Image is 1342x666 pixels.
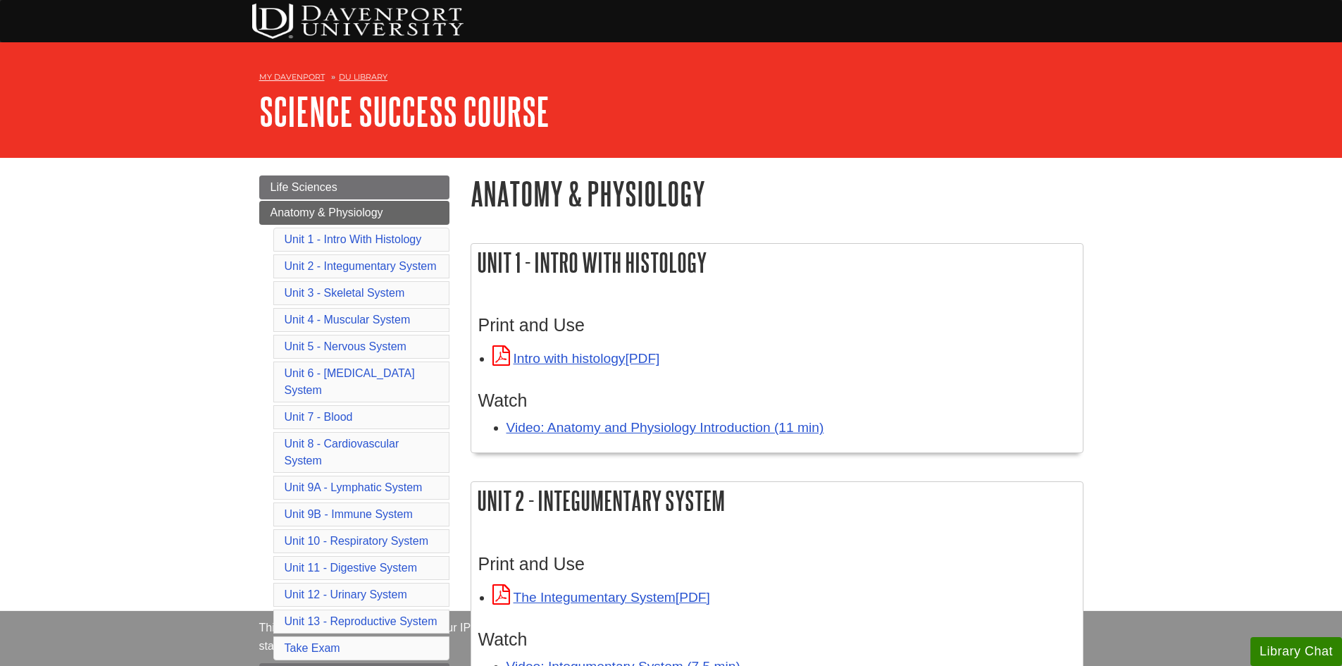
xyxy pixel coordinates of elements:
[471,244,1083,281] h2: Unit 1 - Intro With Histology
[259,68,1083,90] nav: breadcrumb
[285,340,406,352] a: Unit 5 - Nervous System
[285,314,411,326] a: Unit 4 - Muscular System
[478,315,1076,335] h3: Print and Use
[285,481,423,493] a: Unit 9A - Lymphatic System
[285,233,422,245] a: Unit 1 - Intro With Histology
[252,4,464,39] img: DU Testing Services
[285,508,413,520] a: Unit 9B - Immune System
[471,482,1083,519] h2: Unit 2 - Integumentary System
[471,175,1083,211] h1: Anatomy & Physiology
[478,554,1076,574] h3: Print and Use
[478,390,1076,411] h3: Watch
[271,206,383,218] span: Anatomy & Physiology
[507,420,824,435] a: Video: Anatomy and Physiology Introduction (11 min)
[1250,637,1342,666] button: Library Chat
[259,201,449,225] a: Anatomy & Physiology
[285,260,437,272] a: Unit 2 - Integumentary System
[259,71,325,83] a: My Davenport
[285,438,399,467] a: Unit 8 - Cardiovascular System
[271,181,337,193] span: Life Sciences
[285,615,437,627] a: Unit 13 - Reproductive System
[259,90,549,133] a: Science Success Course
[285,562,418,574] a: Unit 11 - Digestive System
[285,411,353,423] a: Unit 7 - Blood
[285,642,340,654] a: Take Exam
[285,588,407,600] a: Unit 12 - Urinary System
[285,535,429,547] a: Unit 10 - Respiratory System
[339,72,387,82] a: DU Library
[478,629,1076,650] h3: Watch
[492,590,710,605] a: Link opens in new window
[492,351,660,366] a: Link opens in new window
[259,175,449,199] a: Life Sciences
[285,287,405,299] a: Unit 3 - Skeletal System
[285,367,415,396] a: Unit 6 - [MEDICAL_DATA] System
